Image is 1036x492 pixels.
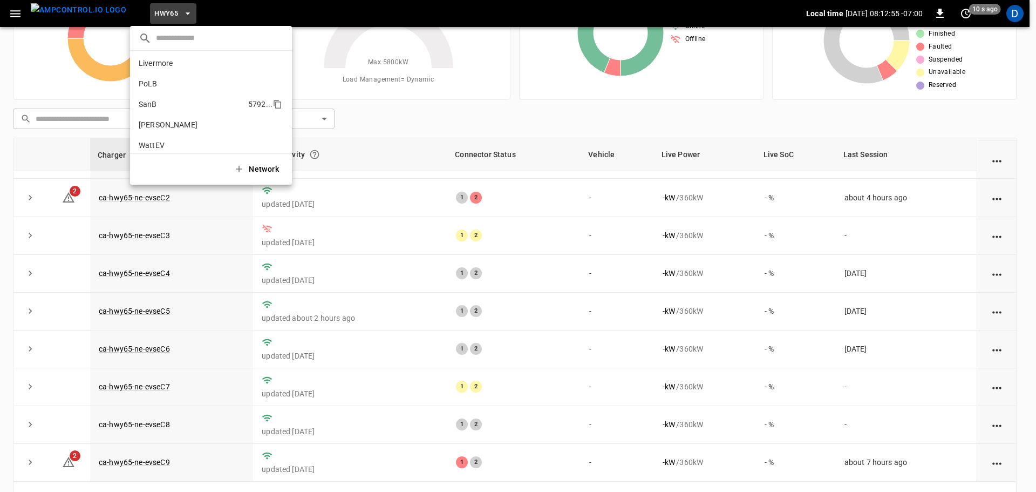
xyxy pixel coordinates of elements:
p: SanB [139,99,244,110]
div: copy [272,98,284,111]
button: Network [227,158,288,180]
p: Livermore [139,58,246,69]
p: [PERSON_NAME] [139,119,247,130]
p: WattEV [139,140,244,151]
p: PoLB [139,78,244,89]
